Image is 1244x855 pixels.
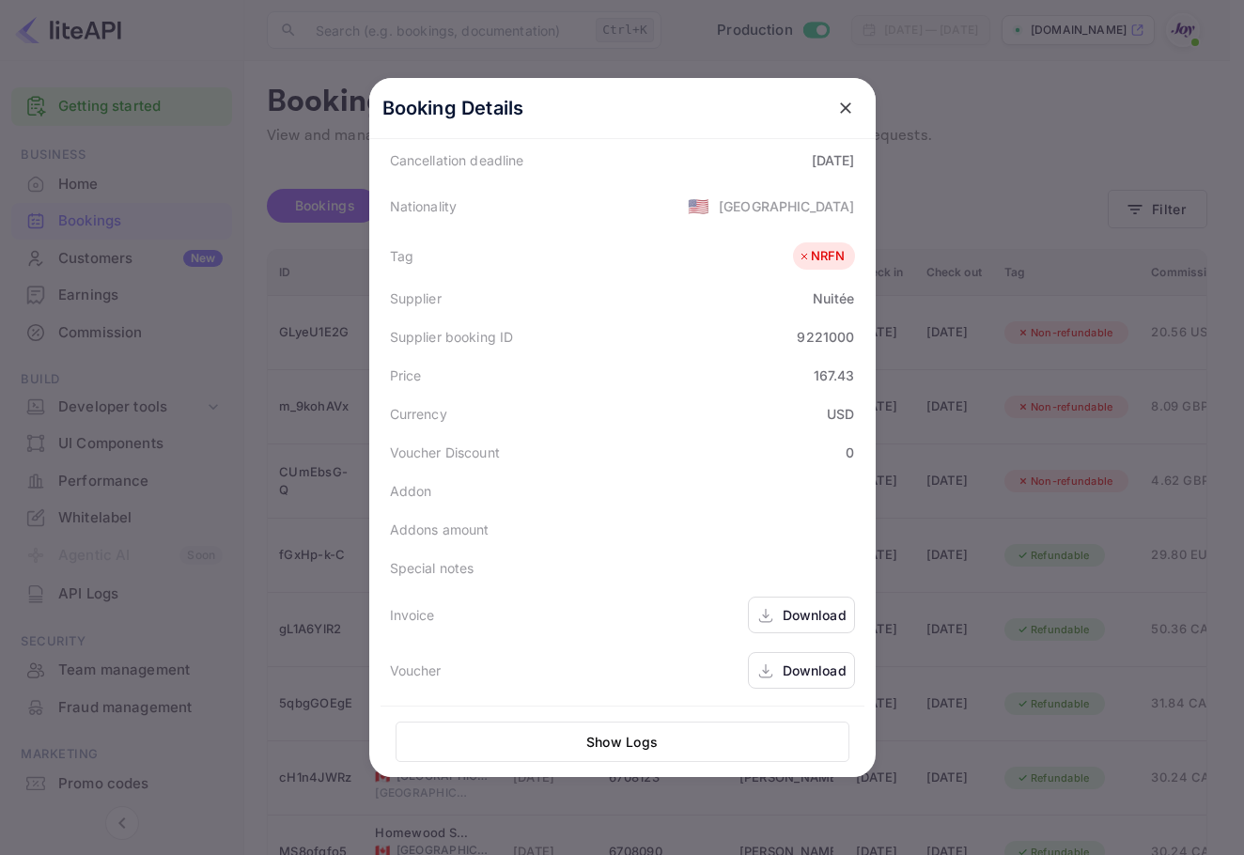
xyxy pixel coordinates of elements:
div: 9221000 [797,327,854,347]
div: Voucher [390,661,442,680]
div: Addons amount [390,520,490,539]
div: Voucher Discount [390,443,500,462]
span: United States [688,189,709,223]
div: Currency [390,404,447,424]
div: Price [390,365,422,385]
div: Nuitée [813,288,855,308]
div: Supplier booking ID [390,327,514,347]
div: 0 [846,443,854,462]
div: Tag [390,246,413,266]
div: Addon [390,481,432,501]
div: Download [783,661,847,680]
div: NRFN [798,247,846,266]
div: Nationality [390,196,458,216]
p: Booking Details [382,94,524,122]
div: Supplier [390,288,442,308]
div: [GEOGRAPHIC_DATA] [719,196,855,216]
div: Download [783,605,847,625]
button: Show Logs [396,722,849,762]
div: Invoice [390,605,435,625]
div: Cancellation deadline [390,150,524,170]
div: [DATE] [812,150,855,170]
div: Special notes [390,558,474,578]
button: close [829,91,863,125]
div: 167.43 [814,365,855,385]
div: USD [827,404,854,424]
